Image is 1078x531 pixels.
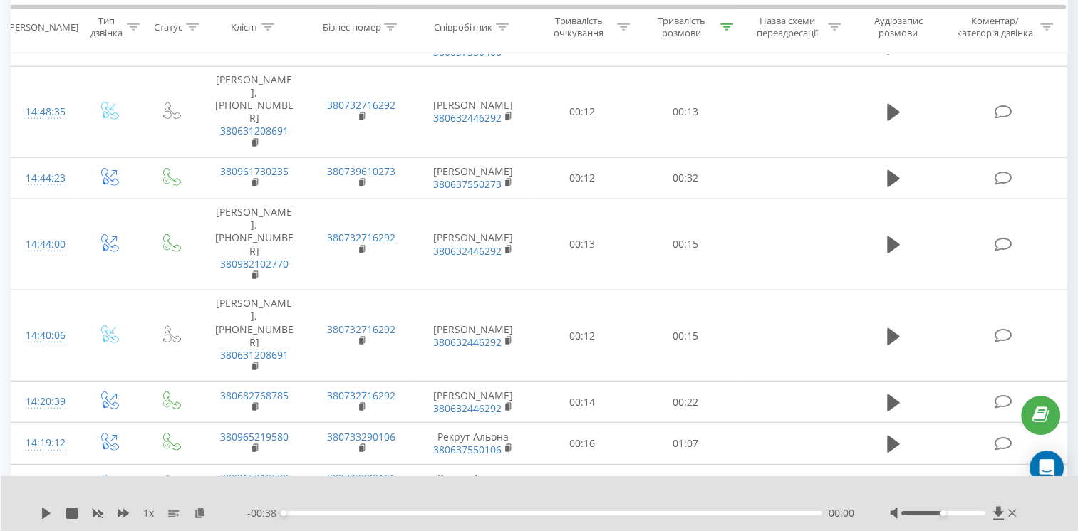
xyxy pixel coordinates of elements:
[1030,451,1064,485] div: Open Intercom Messenger
[415,66,531,157] td: [PERSON_NAME]
[26,164,63,192] div: 14:44:23
[415,290,531,382] td: [PERSON_NAME]
[953,15,1037,39] div: Коментар/категорія дзвінка
[531,199,634,290] td: 00:13
[415,423,531,464] td: Рекрут Альона
[201,66,308,157] td: [PERSON_NAME], [PHONE_NUMBER]
[415,199,531,290] td: [PERSON_NAME]
[201,199,308,290] td: [PERSON_NAME], [PHONE_NUMBER]
[544,15,614,39] div: Тривалість очікування
[531,423,634,464] td: 00:16
[531,66,634,157] td: 00:12
[633,199,737,290] td: 00:15
[201,290,308,382] td: [PERSON_NAME], [PHONE_NUMBER]
[327,231,395,244] a: 380732716292
[26,429,63,457] div: 14:19:12
[231,21,258,33] div: Клієнт
[633,464,737,505] td: 01:00
[154,21,182,33] div: Статус
[6,21,78,33] div: [PERSON_NAME]
[327,471,395,485] a: 380733290106
[26,231,63,258] div: 14:44:00
[433,443,502,456] a: 380637550106
[415,464,531,505] td: Рекрут Альона
[26,471,63,499] div: 14:15:30
[531,290,634,382] td: 00:12
[247,506,284,520] span: - 00:38
[433,335,502,349] a: 380632446292
[322,21,380,33] div: Бізнес номер
[633,157,737,199] td: 00:32
[220,389,289,402] a: 380682768785
[531,464,634,505] td: 00:15
[750,15,824,39] div: Назва схеми переадресації
[327,322,395,336] a: 380732716292
[415,382,531,423] td: [PERSON_NAME]
[646,15,717,39] div: Тривалість розмови
[433,111,502,125] a: 380632446292
[829,506,854,520] span: 00:00
[220,257,289,270] a: 380982102770
[90,15,123,39] div: Тип дзвінка
[220,124,289,137] a: 380631208691
[220,430,289,443] a: 380965219580
[327,164,395,178] a: 380739610273
[633,66,737,157] td: 00:13
[633,382,737,423] td: 00:22
[327,98,395,112] a: 380732716292
[220,164,289,178] a: 380961730235
[327,389,395,402] a: 380732716292
[633,290,737,382] td: 00:15
[531,382,634,423] td: 00:14
[633,423,737,464] td: 01:07
[415,157,531,199] td: [PERSON_NAME]
[26,98,63,126] div: 14:48:35
[220,348,289,362] a: 380631208691
[327,430,395,443] a: 380733290106
[434,21,492,33] div: Співробітник
[433,244,502,258] a: 380632446292
[143,506,154,520] span: 1 x
[531,157,634,199] td: 00:12
[940,510,946,516] div: Accessibility label
[26,322,63,349] div: 14:40:06
[433,401,502,415] a: 380632446292
[26,388,63,416] div: 14:20:39
[857,15,940,39] div: Аудіозапис розмови
[433,177,502,191] a: 380637550273
[281,510,286,516] div: Accessibility label
[220,471,289,485] a: 380965219580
